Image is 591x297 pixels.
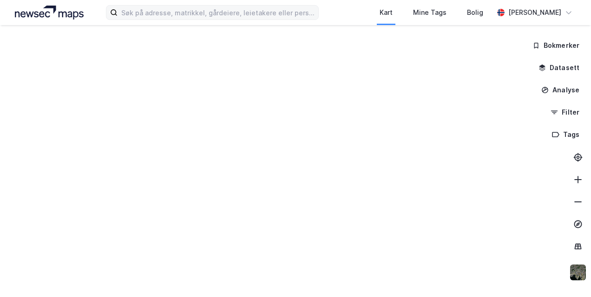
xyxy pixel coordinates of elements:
div: Bolig [467,7,483,18]
div: Mine Tags [413,7,447,18]
div: Kontrollprogram for chat [545,252,591,297]
div: Kart [380,7,393,18]
div: [PERSON_NAME] [508,7,561,18]
img: logo.a4113a55bc3d86da70a041830d287a7e.svg [15,6,84,19]
iframe: Chat Widget [545,252,591,297]
input: Søk på adresse, matrikkel, gårdeiere, leietakere eller personer [118,6,318,19]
